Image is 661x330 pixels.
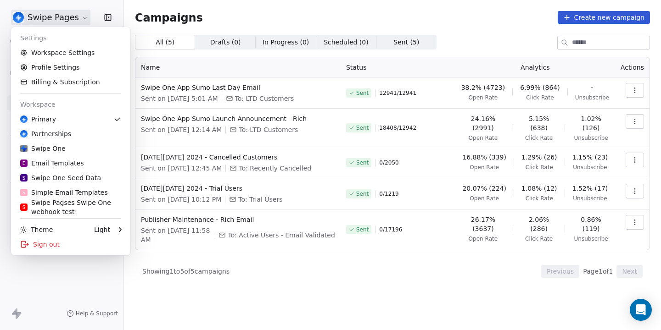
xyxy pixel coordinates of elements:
div: Settings [15,31,127,45]
div: Swipe One Seed Data [20,173,101,182]
div: Theme [20,225,53,234]
div: Email Templates [20,159,84,168]
div: Swipe Pagses Swipe One webhook test [20,198,121,216]
div: Light [94,225,110,234]
div: Partnerships [20,129,71,138]
img: user_01J93QE9VH11XXZQZDP4TWZEES.jpg [20,130,28,137]
a: Workspace Settings [15,45,127,60]
span: S [22,189,25,196]
div: Workspace [15,97,127,112]
a: Billing & Subscription [15,75,127,89]
div: Sign out [15,237,127,252]
img: user_01J93QE9VH11XXZQZDP4TWZEES.jpg [20,115,28,123]
div: Primary [20,115,56,124]
span: S [22,175,25,181]
span: S [22,204,25,211]
a: Profile Settings [15,60,127,75]
span: E [22,160,25,167]
div: Swipe One [20,144,66,153]
div: Simple Email Templates [20,188,108,197]
img: swipeone-app-icon.png [20,145,28,152]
